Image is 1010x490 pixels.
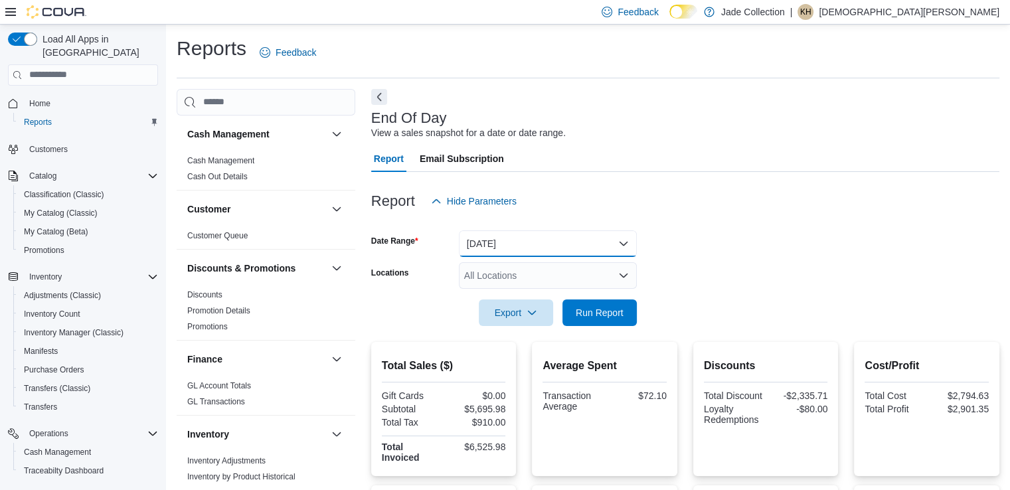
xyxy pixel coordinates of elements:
[24,245,64,256] span: Promotions
[576,306,624,319] span: Run Report
[13,379,163,398] button: Transfers (Classic)
[24,269,67,285] button: Inventory
[446,404,505,414] div: $5,695.98
[24,96,56,112] a: Home
[19,114,158,130] span: Reports
[19,205,103,221] a: My Catalog (Classic)
[487,299,545,326] span: Export
[19,287,106,303] a: Adjustments (Classic)
[24,269,158,285] span: Inventory
[13,185,163,204] button: Classification (Classic)
[29,144,68,155] span: Customers
[618,5,658,19] span: Feedback
[865,358,989,374] h2: Cost/Profit
[187,172,248,181] a: Cash Out Details
[24,465,104,476] span: Traceabilty Dashboard
[19,114,57,130] a: Reports
[24,95,158,112] span: Home
[3,139,163,159] button: Customers
[3,167,163,185] button: Catalog
[382,404,441,414] div: Subtotal
[24,226,88,237] span: My Catalog (Beta)
[37,33,158,59] span: Load All Apps in [GEOGRAPHIC_DATA]
[798,4,813,20] div: Kristen Hardesty
[447,195,517,208] span: Hide Parameters
[768,404,827,414] div: -$80.00
[329,426,345,442] button: Inventory
[19,187,158,203] span: Classification (Classic)
[930,390,989,401] div: $2,794.63
[446,390,505,401] div: $0.00
[19,362,158,378] span: Purchase Orders
[19,224,94,240] a: My Catalog (Beta)
[371,268,409,278] label: Locations
[187,155,254,166] span: Cash Management
[371,236,418,246] label: Date Range
[19,343,158,359] span: Manifests
[24,346,58,357] span: Manifests
[446,442,505,452] div: $6,525.98
[543,358,667,374] h2: Average Spent
[187,171,248,182] span: Cash Out Details
[13,443,163,461] button: Cash Management
[187,472,295,481] a: Inventory by Product Historical
[3,94,163,113] button: Home
[19,325,129,341] a: Inventory Manager (Classic)
[562,299,637,326] button: Run Report
[187,381,251,390] a: GL Account Totals
[13,241,163,260] button: Promotions
[187,127,270,141] h3: Cash Management
[13,113,163,131] button: Reports
[187,230,248,241] span: Customer Queue
[543,390,602,412] div: Transaction Average
[24,168,158,184] span: Catalog
[187,456,266,465] a: Inventory Adjustments
[13,461,163,480] button: Traceabilty Dashboard
[19,399,158,415] span: Transfers
[19,444,158,460] span: Cash Management
[177,153,355,190] div: Cash Management
[19,380,158,396] span: Transfers (Classic)
[187,262,295,275] h3: Discounts & Promotions
[371,110,447,126] h3: End Of Day
[187,428,229,441] h3: Inventory
[13,361,163,379] button: Purchase Orders
[177,287,355,340] div: Discounts & Promotions
[704,404,763,425] div: Loyalty Redemptions
[329,351,345,367] button: Finance
[865,404,924,414] div: Total Profit
[19,463,109,479] a: Traceabilty Dashboard
[187,322,228,331] a: Promotions
[800,4,811,20] span: KH
[329,126,345,142] button: Cash Management
[24,141,73,157] a: Customers
[19,306,158,322] span: Inventory Count
[19,399,62,415] a: Transfers
[19,287,158,303] span: Adjustments (Classic)
[177,228,355,249] div: Customer
[177,378,355,415] div: Finance
[19,242,70,258] a: Promotions
[24,290,101,301] span: Adjustments (Classic)
[187,156,254,165] a: Cash Management
[382,417,441,428] div: Total Tax
[24,402,57,412] span: Transfers
[24,309,80,319] span: Inventory Count
[426,188,522,214] button: Hide Parameters
[382,390,441,401] div: Gift Cards
[13,342,163,361] button: Manifests
[24,327,124,338] span: Inventory Manager (Classic)
[187,353,222,366] h3: Finance
[29,171,56,181] span: Catalog
[187,127,326,141] button: Cash Management
[27,5,86,19] img: Cova
[187,290,222,299] a: Discounts
[3,424,163,443] button: Operations
[187,262,326,275] button: Discounts & Promotions
[29,272,62,282] span: Inventory
[187,353,326,366] button: Finance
